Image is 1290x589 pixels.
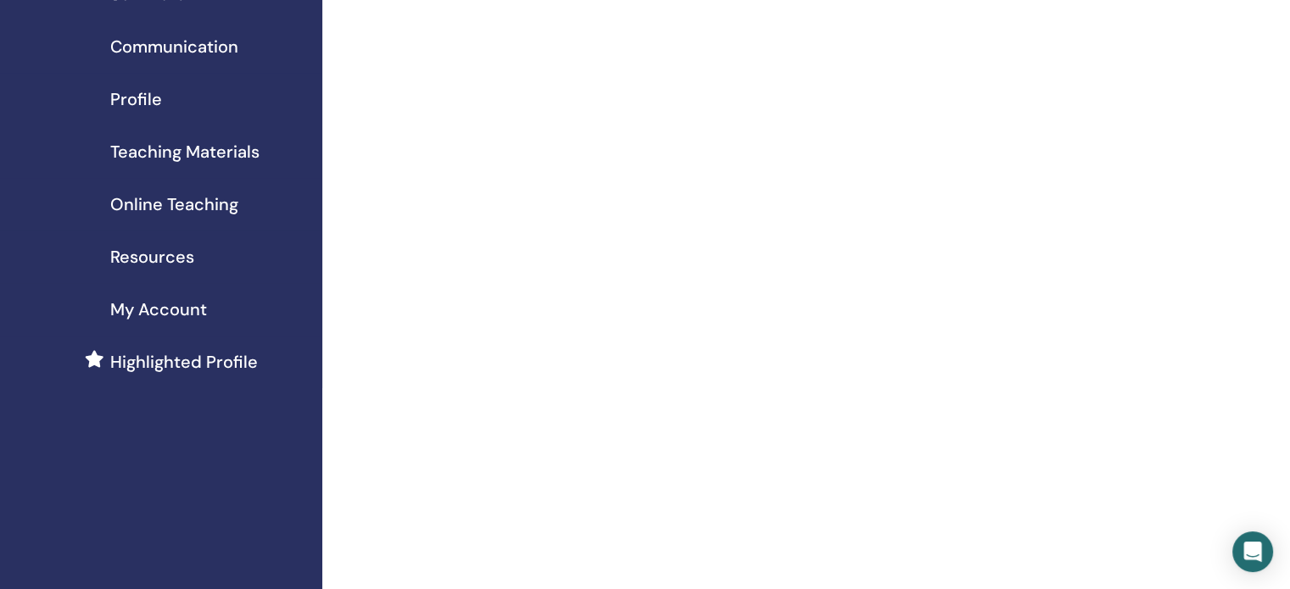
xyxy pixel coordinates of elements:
span: Communication [110,34,238,59]
span: Resources [110,244,194,269]
span: Profile [110,86,162,112]
span: Online Teaching [110,192,238,217]
span: My Account [110,297,207,322]
div: Open Intercom Messenger [1232,531,1273,572]
span: Highlighted Profile [110,349,258,375]
span: Teaching Materials [110,139,260,164]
